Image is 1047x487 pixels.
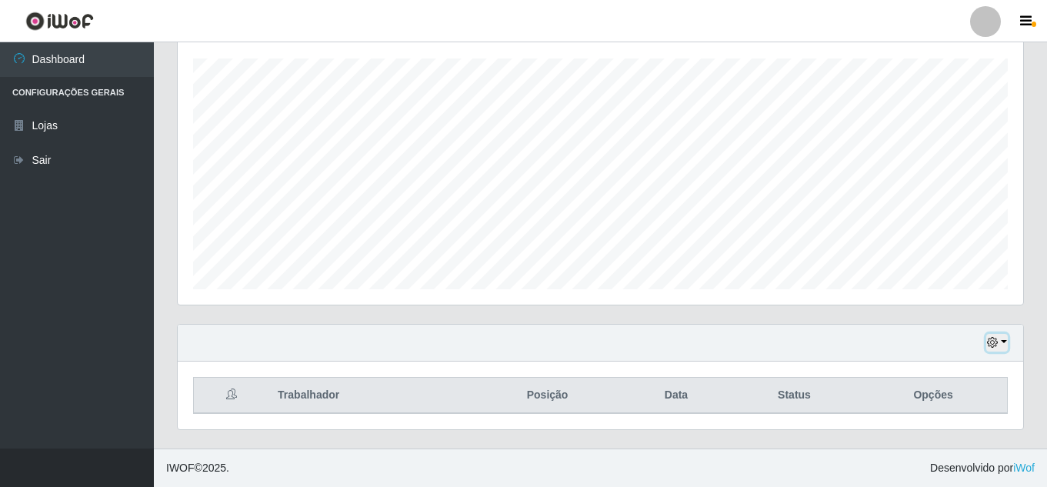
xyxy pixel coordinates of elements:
[166,460,229,476] span: © 2025 .
[25,12,94,31] img: CoreUI Logo
[623,378,729,414] th: Data
[268,378,472,414] th: Trabalhador
[859,378,1007,414] th: Opções
[930,460,1035,476] span: Desenvolvido por
[472,378,623,414] th: Posição
[729,378,859,414] th: Status
[166,462,195,474] span: IWOF
[1013,462,1035,474] a: iWof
